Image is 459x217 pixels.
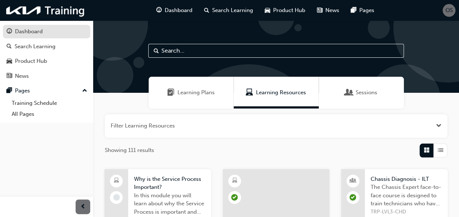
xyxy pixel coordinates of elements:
[212,6,253,15] span: Search Learning
[231,194,238,201] span: learningRecordVerb_COMPLETE-icon
[80,202,86,212] span: prev-icon
[15,87,30,95] div: Pages
[15,42,56,51] div: Search Learning
[105,146,154,155] span: Showing 111 results
[246,88,253,97] span: Learning Resources
[7,58,12,65] span: car-icon
[3,23,90,84] button: DashboardSearch LearningProduct HubNews
[3,84,90,98] button: Pages
[114,176,119,186] span: laptop-icon
[443,4,455,17] button: OS
[438,146,443,155] span: List
[356,88,377,97] span: Sessions
[351,6,356,15] span: pages-icon
[82,86,87,96] span: up-icon
[371,208,442,216] span: TRP-LVL3-CHD
[259,3,311,18] a: car-iconProduct Hub
[7,73,12,80] span: news-icon
[232,176,237,186] span: learningResourceType_ELEARNING-icon
[113,194,120,201] span: learningRecordVerb_NONE-icon
[319,77,404,108] a: SessionsSessions
[345,3,380,18] a: pages-iconPages
[311,3,345,18] a: news-iconNews
[436,122,441,130] button: Open the filter
[325,6,339,15] span: News
[371,183,442,208] span: The Chassis Expert face-to-face course is designed to train technicians who have achieved Certifi...
[167,88,175,97] span: Learning Plans
[134,175,205,191] span: Why is the Service Process Important?
[371,175,442,183] span: Chassis Diagnosis - ILT
[7,43,12,50] span: search-icon
[198,3,259,18] a: search-iconSearch Learning
[265,6,270,15] span: car-icon
[350,176,355,186] span: people-icon
[134,191,205,216] span: In this module you will learn about why the Service Process is important and the important steps ...
[345,88,353,97] span: Sessions
[15,72,29,80] div: News
[424,146,429,155] span: Grid
[3,25,90,38] a: Dashboard
[3,69,90,83] a: News
[165,6,192,15] span: Dashboard
[204,6,209,15] span: search-icon
[15,57,47,65] div: Product Hub
[359,6,374,15] span: Pages
[7,88,12,94] span: pages-icon
[256,88,306,97] span: Learning Resources
[445,6,453,15] span: OS
[234,77,319,108] a: Learning ResourcesLearning Resources
[15,27,43,36] div: Dashboard
[3,40,90,53] a: Search Learning
[3,54,90,68] a: Product Hub
[148,44,404,58] input: Search...
[273,6,305,15] span: Product Hub
[9,98,90,109] a: Training Schedule
[149,77,234,108] a: Learning PlansLearning Plans
[317,6,322,15] span: news-icon
[7,28,12,35] span: guage-icon
[4,3,88,18] img: kia-training
[177,88,215,97] span: Learning Plans
[154,47,159,55] span: Search
[150,3,198,18] a: guage-iconDashboard
[9,108,90,120] a: All Pages
[156,6,162,15] span: guage-icon
[349,194,356,201] span: learningRecordVerb_ATTEND-icon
